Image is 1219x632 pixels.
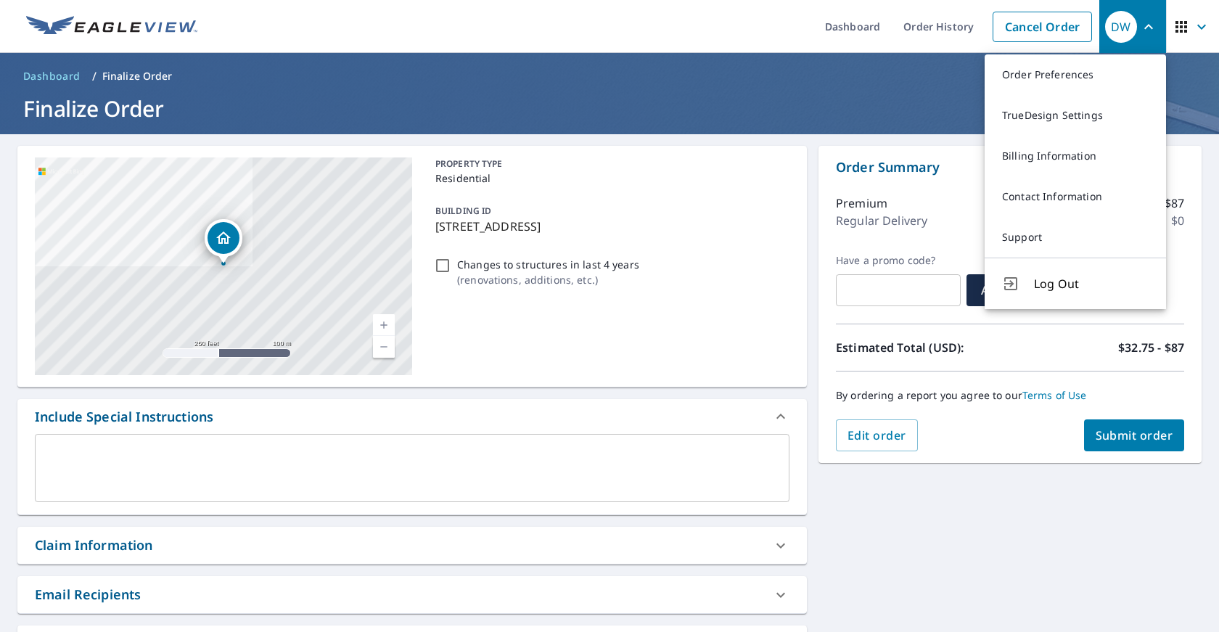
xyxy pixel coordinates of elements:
div: DW [1105,11,1137,43]
div: Include Special Instructions [17,399,807,434]
a: Current Level 17, Zoom Out [373,336,395,358]
p: Residential [435,171,784,186]
img: EV Logo [26,16,197,38]
h1: Finalize Order [17,94,1202,123]
span: Apply [978,282,1017,298]
p: ( renovations, additions, etc. ) [457,272,639,287]
p: Order Summary [836,157,1184,177]
span: Log Out [1034,275,1149,292]
button: Apply [966,274,1028,306]
p: $0 [1171,212,1184,229]
a: Contact Information [985,176,1166,217]
a: Billing Information [985,136,1166,176]
p: Premium [836,194,887,212]
label: Have a promo code? [836,254,961,267]
p: PROPERTY TYPE [435,157,784,171]
p: [STREET_ADDRESS] [435,218,784,235]
span: Submit order [1096,427,1173,443]
p: By ordering a report you agree to our [836,389,1184,402]
p: Regular Delivery [836,212,927,229]
li: / [92,67,97,85]
p: $32.75 - $87 [1118,339,1184,356]
div: Include Special Instructions [35,407,213,427]
div: Email Recipients [35,585,141,604]
a: Support [985,217,1166,258]
a: Current Level 17, Zoom In [373,314,395,336]
a: Dashboard [17,65,86,88]
span: Dashboard [23,69,81,83]
a: Order Preferences [985,54,1166,95]
div: Email Recipients [17,576,807,613]
a: TrueDesign Settings [985,95,1166,136]
p: Estimated Total (USD): [836,339,1010,356]
div: Claim Information [35,535,153,555]
span: Edit order [847,427,906,443]
p: Changes to structures in last 4 years [457,257,639,272]
div: Dropped pin, building 1, Residential property, 1802 Georgetown Ave Midland, TX 79707 [205,219,242,264]
button: Edit order [836,419,918,451]
button: Submit order [1084,419,1185,451]
a: Terms of Use [1022,388,1087,402]
button: Log Out [985,258,1166,309]
p: Finalize Order [102,69,173,83]
div: Claim Information [17,527,807,564]
nav: breadcrumb [17,65,1202,88]
p: BUILDING ID [435,205,491,217]
a: Cancel Order [993,12,1092,42]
